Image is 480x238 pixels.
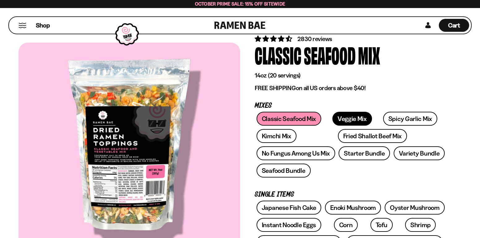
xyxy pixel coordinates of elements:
a: Japanese Fish Cake [257,201,322,215]
a: Kimchi Mix [257,129,296,143]
a: Enoki Mushroom [325,201,381,215]
a: Starter Bundle [339,146,390,160]
a: Shrimp [405,218,436,232]
a: Instant Noodle Eggs [257,218,321,232]
button: Mobile Menu Trigger [18,23,27,28]
div: Cart [439,17,469,34]
p: Mixes [255,103,447,109]
p: 14oz (20 servings) [255,72,447,79]
p: on all US orders above $40! [255,84,447,92]
p: Single Items [255,192,447,198]
span: Shop [36,21,50,30]
div: Classic [255,43,301,66]
a: Shop [36,19,50,32]
div: Seafood [304,43,356,66]
span: October Prime Sale: 15% off Sitewide [195,1,285,7]
strong: FREE SHIPPING [255,84,296,92]
div: Mix [358,43,380,66]
span: Cart [448,22,460,29]
a: Fried Shallot Beef Mix [338,129,407,143]
a: Veggie Mix [332,112,372,126]
a: No Fungus Among Us Mix [257,146,335,160]
a: Seafood Bundle [257,164,311,177]
a: Spicy Garlic Mix [383,112,437,126]
a: Variety Bundle [394,146,445,160]
a: Corn [334,218,358,232]
a: Oyster Mushroom [385,201,445,215]
a: Tofu [370,218,393,232]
